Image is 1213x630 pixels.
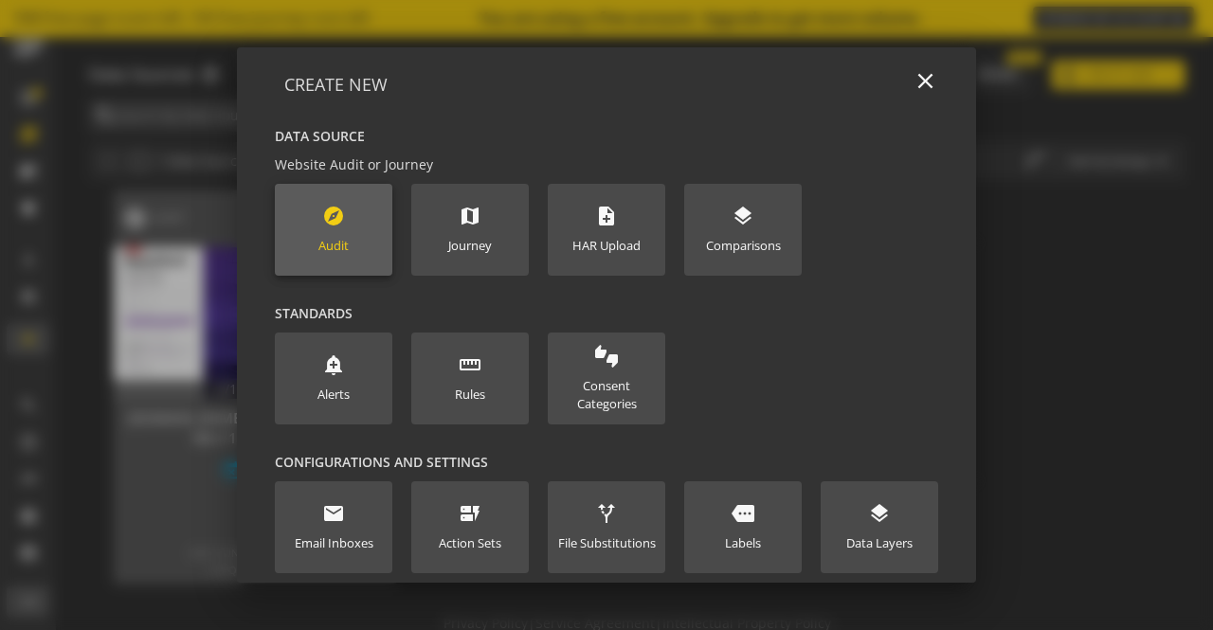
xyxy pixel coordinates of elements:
[322,353,345,376] mat-icon: add_alert
[275,127,938,146] div: Data Source
[572,237,641,255] div: HAR Upload
[725,534,761,552] div: Labels
[317,386,350,404] div: Alerts
[322,502,345,525] mat-icon: email
[322,205,345,227] mat-icon: explore
[459,502,481,525] mat-icon: dynamic_form
[459,205,481,227] mat-icon: map
[913,68,938,94] mat-icon: close
[275,453,938,472] div: Configurations and Settings
[595,502,618,525] mat-icon: alt_route
[284,76,388,95] h4: Create New
[448,237,492,255] div: Journey
[295,534,373,552] div: Email Inboxes
[455,386,485,404] div: Rules
[595,205,618,227] mat-icon: note_add
[439,534,501,552] div: Action Sets
[275,155,938,174] div: Website Audit or Journey
[558,534,656,552] div: File Substitutions
[459,353,481,376] mat-icon: straighten
[732,502,754,525] mat-icon: more
[275,304,938,323] div: Standards
[706,237,781,255] div: Comparisons
[846,534,913,552] div: Data Layers
[732,205,754,227] mat-icon: layers
[868,502,891,525] mat-icon: layers
[595,345,618,368] mat-icon: thumbs_up_down
[557,377,656,412] div: Consent Categories
[318,237,349,255] div: Audit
